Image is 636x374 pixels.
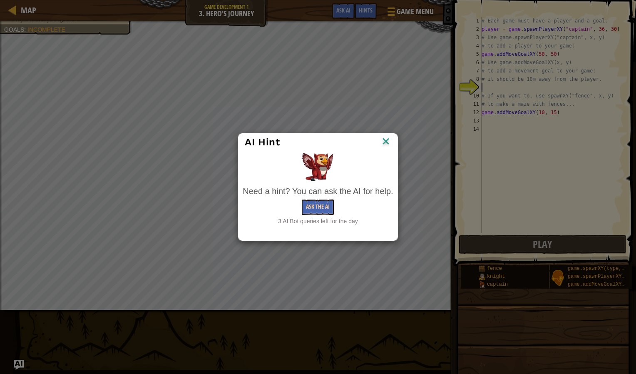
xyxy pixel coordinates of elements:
span: AI Hint [245,136,280,148]
div: 3 AI Bot queries left for the day [243,217,393,225]
button: Ask the AI [302,199,334,215]
div: Need a hint? You can ask the AI for help. [243,185,393,197]
img: AI Hint Animal [302,153,333,181]
img: IconClose.svg [380,136,391,148]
